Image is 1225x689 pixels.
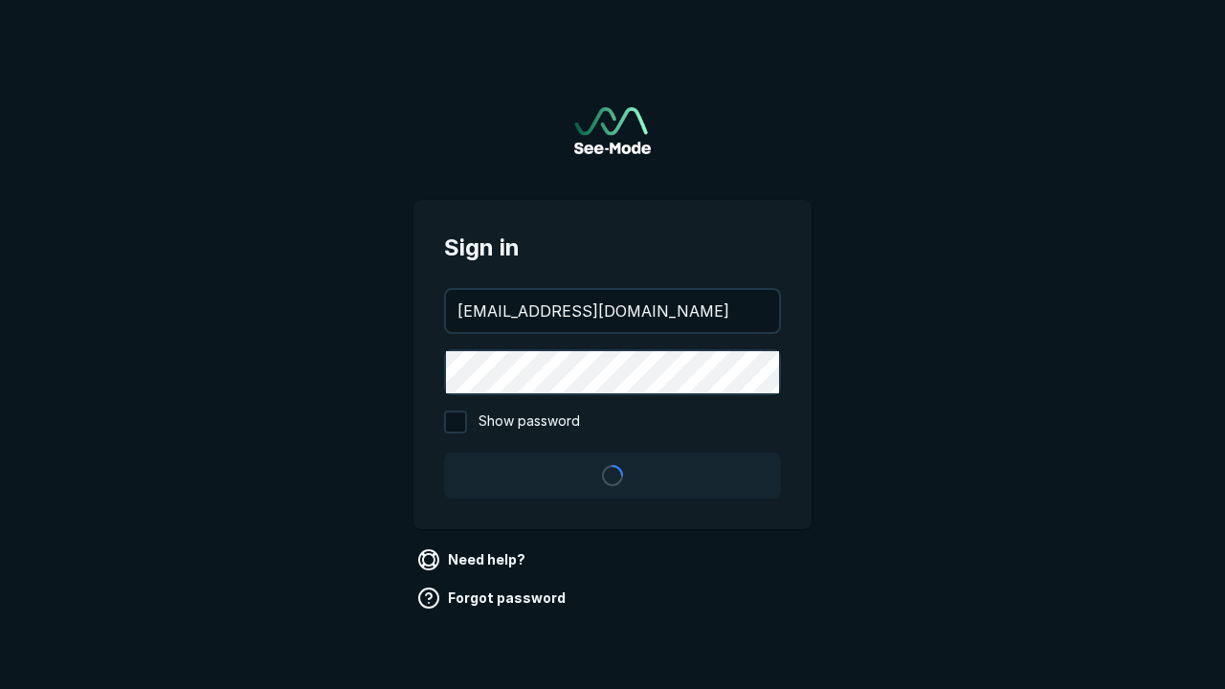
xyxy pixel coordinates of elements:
a: Go to sign in [574,107,651,154]
a: Forgot password [413,583,573,613]
input: your@email.com [446,290,779,332]
span: Show password [479,411,580,433]
img: See-Mode Logo [574,107,651,154]
a: Need help? [413,545,533,575]
span: Sign in [444,231,781,265]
